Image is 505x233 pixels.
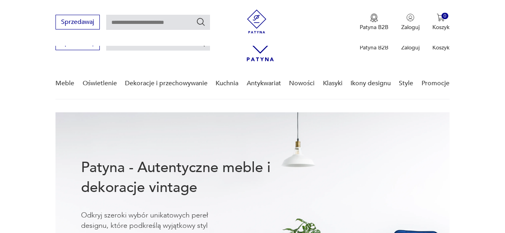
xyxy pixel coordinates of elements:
img: Ikona medalu [370,14,378,22]
p: Patyna B2B [360,44,388,51]
a: Sprzedawaj [55,41,100,46]
a: Kuchnia [216,68,238,99]
a: Style [399,68,413,99]
button: 0Koszyk [432,14,450,31]
div: 0 [442,13,448,20]
button: Szukaj [196,17,206,27]
a: Meble [55,68,74,99]
a: Dekoracje i przechowywanie [125,68,208,99]
img: Ikona koszyka [437,14,445,22]
p: Patyna B2B [360,23,388,31]
a: Klasyki [323,68,343,99]
p: Zaloguj [401,44,420,51]
a: Ikony designu [351,68,391,99]
img: Patyna - sklep z meblami i dekoracjami vintage [245,10,269,33]
a: Ikona medaluPatyna B2B [360,14,388,31]
h1: Patyna - Autentyczne meble i dekoracje vintage [81,158,293,198]
button: Zaloguj [401,14,420,31]
a: Sprzedawaj [55,20,100,25]
a: Nowości [289,68,315,99]
a: Oświetlenie [83,68,117,99]
p: Zaloguj [401,23,420,31]
p: Koszyk [432,44,450,51]
a: Antykwariat [247,68,281,99]
p: Koszyk [432,23,450,31]
img: Ikonka użytkownika [406,14,414,22]
button: Sprzedawaj [55,15,100,29]
a: Promocje [422,68,450,99]
button: Patyna B2B [360,14,388,31]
